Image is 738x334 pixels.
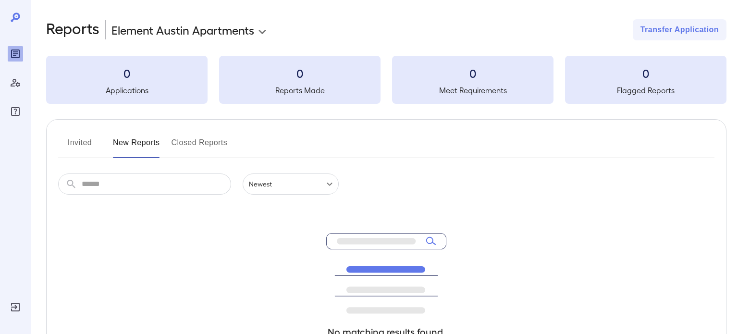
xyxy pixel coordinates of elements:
[565,65,726,81] h3: 0
[113,135,160,158] button: New Reports
[8,299,23,315] div: Log Out
[58,135,101,158] button: Invited
[392,65,553,81] h3: 0
[243,173,339,195] div: Newest
[8,75,23,90] div: Manage Users
[565,85,726,96] h5: Flagged Reports
[46,56,726,104] summary: 0Applications0Reports Made0Meet Requirements0Flagged Reports
[172,135,228,158] button: Closed Reports
[46,85,208,96] h5: Applications
[392,85,553,96] h5: Meet Requirements
[8,46,23,62] div: Reports
[8,104,23,119] div: FAQ
[219,85,381,96] h5: Reports Made
[46,19,99,40] h2: Reports
[111,22,254,37] p: Element Austin Apartments
[219,65,381,81] h3: 0
[46,65,208,81] h3: 0
[633,19,726,40] button: Transfer Application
